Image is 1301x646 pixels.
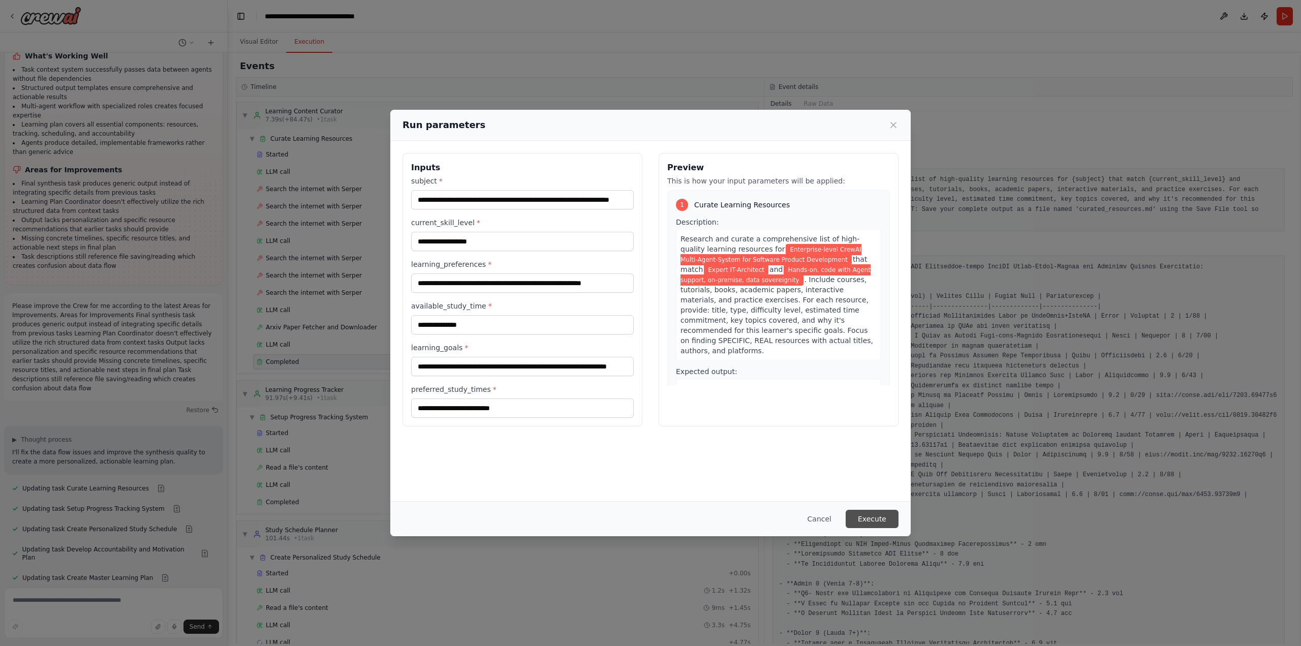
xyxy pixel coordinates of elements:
[676,218,719,226] span: Description:
[680,235,859,253] span: Research and curate a comprehensive list of high-quality learning resources for
[667,162,890,174] h3: Preview
[411,218,634,228] label: current_skill_level
[769,265,783,273] span: and
[680,264,871,286] span: Variable: learning_preferences
[704,264,768,275] span: Variable: current_skill_level
[680,244,861,265] span: Variable: subject
[667,176,890,186] p: This is how your input parameters will be applied:
[411,343,634,353] label: learning_goals
[694,200,790,210] span: Curate Learning Resources
[680,384,828,403] span: **STRUCTURED RESOURCE COMPILATION FOR
[402,118,485,132] h2: Run parameters
[676,199,688,211] div: 1
[411,384,634,394] label: preferred_study_times
[799,510,840,528] button: Cancel
[411,301,634,311] label: available_study_time
[411,176,634,186] label: subject
[676,367,737,376] span: Expected output:
[411,162,634,174] h3: Inputs
[411,259,634,269] label: learning_preferences
[846,510,899,528] button: Execute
